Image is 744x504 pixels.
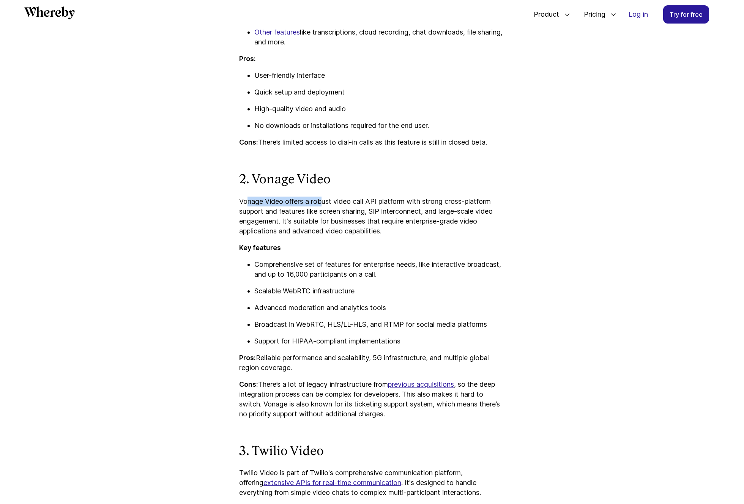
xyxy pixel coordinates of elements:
[239,354,256,362] strong: Pros:
[576,2,607,27] span: Pricing
[239,172,331,186] strong: 2. Vonage Video
[254,121,505,131] p: No downloads or installations required for the end user.
[239,197,505,236] p: Vonage Video offers a robust video call API platform with strong cross-platform support and featu...
[239,468,505,498] p: Twilio Video is part of Twilio's comprehensive communication platform, offering . It's designed t...
[239,138,258,146] strong: Cons:
[254,28,300,36] a: Other features
[239,244,281,252] strong: Key features
[254,303,505,313] p: Advanced moderation and analytics tools
[263,479,401,487] a: extensive APIs for real-time communication
[254,286,505,296] p: Scalable WebRTC infrastructure
[239,353,505,373] p: Reliable performance and scalability, 5G infrastructure, and multiple global region coverage.
[254,320,505,329] p: Broadcast in WebRTC, HLS/LL-HLS, and RTMP for social media platforms
[239,137,505,147] p: There’s limited access to dial-in calls as this feature is still in closed beta.
[239,380,505,419] p: There’s a lot of legacy infrastructure from , so the deep integration process can be complex for ...
[239,380,258,388] strong: Cons:
[254,104,505,114] p: High-quality video and audio
[254,71,505,80] p: User-friendly interface
[24,6,75,19] svg: Whereby
[388,380,454,388] a: previous acquisitions
[239,444,324,458] strong: 3. Twilio Video
[254,336,505,346] p: Support for HIPAA-compliant implementations
[254,27,505,47] p: like transcriptions, cloud recording, chat downloads, file sharing, and more.
[254,87,505,97] p: Quick setup and deployment
[239,55,256,63] strong: Pros:
[24,6,75,22] a: Whereby
[254,260,505,279] p: Comprehensive set of features for enterprise needs, like interactive broadcast, and up to 16,000 ...
[526,2,561,27] span: Product
[623,6,654,23] a: Log in
[663,5,709,24] a: Try for free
